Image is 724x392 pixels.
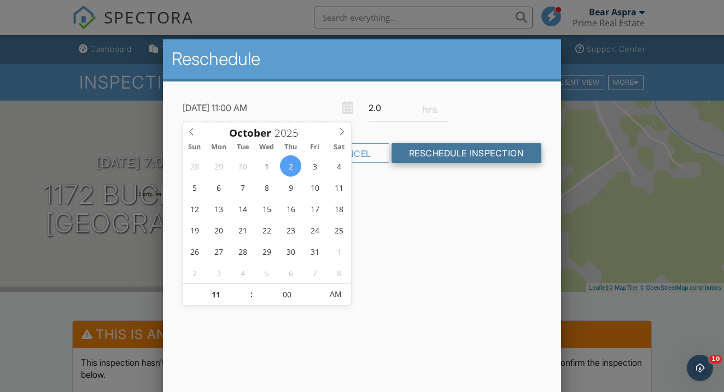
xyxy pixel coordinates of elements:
[232,198,253,219] span: October 14, 2025
[208,177,229,198] span: October 6, 2025
[232,177,253,198] span: October 7, 2025
[207,144,231,151] span: Mon
[280,177,301,198] span: October 9, 2025
[184,241,205,262] span: October 26, 2025
[208,198,229,219] span: October 13, 2025
[250,283,253,305] span: :
[232,155,253,177] span: September 30, 2025
[172,48,552,70] h2: Reschedule
[328,177,349,198] span: October 11, 2025
[253,284,320,306] input: Scroll to increment
[328,155,349,177] span: October 4, 2025
[304,262,325,283] span: November 7, 2025
[256,241,277,262] span: October 29, 2025
[256,177,277,198] span: October 8, 2025
[255,144,279,151] span: Wed
[231,144,255,151] span: Tue
[256,155,277,177] span: October 1, 2025
[208,241,229,262] span: October 27, 2025
[304,241,325,262] span: October 31, 2025
[184,155,205,177] span: September 28, 2025
[328,241,349,262] span: November 1, 2025
[229,128,271,138] span: Scroll to increment
[232,219,253,241] span: October 21, 2025
[183,284,250,306] input: Scroll to increment
[709,355,722,364] span: 10
[687,355,713,381] iframe: Intercom live chat
[184,198,205,219] span: October 12, 2025
[208,262,229,283] span: November 3, 2025
[279,144,303,151] span: Thu
[304,155,325,177] span: October 3, 2025
[280,155,301,177] span: October 2, 2025
[232,262,253,283] span: November 4, 2025
[316,143,389,163] div: Cancel
[280,241,301,262] span: October 30, 2025
[304,177,325,198] span: October 10, 2025
[184,262,205,283] span: November 2, 2025
[327,144,351,151] span: Sat
[232,241,253,262] span: October 28, 2025
[303,144,327,151] span: Fri
[184,219,205,241] span: October 19, 2025
[304,219,325,241] span: October 24, 2025
[280,198,301,219] span: October 16, 2025
[304,198,325,219] span: October 17, 2025
[328,262,349,283] span: November 8, 2025
[184,177,205,198] span: October 5, 2025
[271,126,307,140] input: Scroll to increment
[208,155,229,177] span: September 29, 2025
[328,198,349,219] span: October 18, 2025
[256,262,277,283] span: November 5, 2025
[256,219,277,241] span: October 22, 2025
[208,219,229,241] span: October 20, 2025
[320,283,351,305] span: Click to toggle
[183,144,207,151] span: Sun
[328,219,349,241] span: October 25, 2025
[280,219,301,241] span: October 23, 2025
[256,198,277,219] span: October 15, 2025
[280,262,301,283] span: November 6, 2025
[392,143,542,163] input: Reschedule Inspection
